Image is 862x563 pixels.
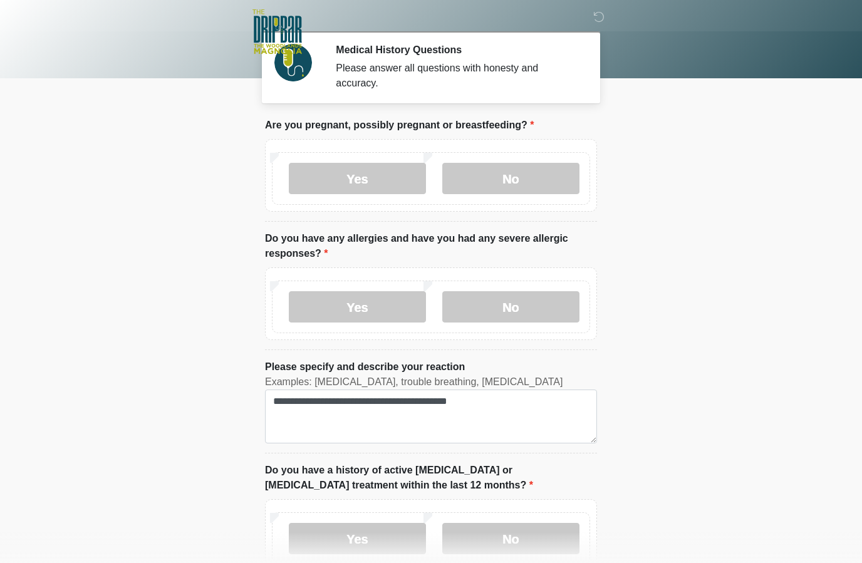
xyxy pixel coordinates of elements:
[265,359,465,374] label: Please specify and describe your reaction
[289,163,426,194] label: Yes
[442,291,579,323] label: No
[265,374,597,390] div: Examples: [MEDICAL_DATA], trouble breathing, [MEDICAL_DATA]
[442,523,579,554] label: No
[265,118,534,133] label: Are you pregnant, possibly pregnant or breastfeeding?
[252,9,302,55] img: The DripBar - Magnolia Logo
[336,61,578,91] div: Please answer all questions with honesty and accuracy.
[289,291,426,323] label: Yes
[289,523,426,554] label: Yes
[265,463,597,493] label: Do you have a history of active [MEDICAL_DATA] or [MEDICAL_DATA] treatment within the last 12 mon...
[265,231,597,261] label: Do you have any allergies and have you had any severe allergic responses?
[442,163,579,194] label: No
